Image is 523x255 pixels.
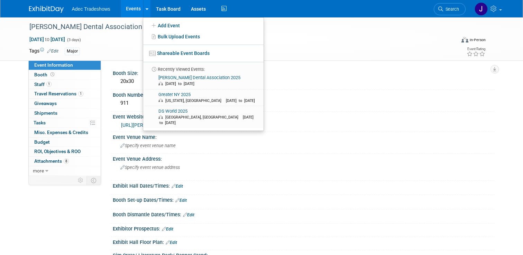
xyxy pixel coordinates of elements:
a: Edit [172,184,183,189]
a: Tasks [29,118,101,127]
div: Major [65,48,80,55]
span: [DATE] to [DATE] [226,98,258,103]
td: Personalize Event Tab Strip [75,176,87,185]
div: 911 [118,98,489,108]
div: Booth Dismantle Dates/Times: [113,209,494,218]
span: Specify event venue address [120,165,180,170]
a: Shareable Event Boards [143,47,264,59]
img: ExhibitDay [29,6,64,13]
img: Jake Lee [475,2,488,16]
span: Booth [34,72,56,77]
div: Booth Set-up Dates/Times: [113,195,494,204]
span: Attachments [34,158,69,164]
a: Bulk Upload Events [143,31,264,42]
div: Event Venue Name: [113,132,494,141]
span: (3 days) [66,38,81,42]
a: Budget [29,138,101,147]
span: 8 [64,159,69,164]
span: more [33,168,44,173]
span: [GEOGRAPHIC_DATA], [GEOGRAPHIC_DATA] [165,115,242,120]
a: Attachments8 [29,157,101,166]
a: Edit [175,198,187,203]
a: Greater NY 2025 [US_STATE], [GEOGRAPHIC_DATA] [DATE] to [DATE] [145,89,261,106]
a: Search [434,3,466,15]
a: Edit [166,240,177,245]
span: 1 [78,91,83,96]
div: Event Venue Address: [113,154,494,162]
a: Giveaways [29,99,101,108]
span: Staff [34,82,52,87]
a: Staff1 [29,80,101,89]
span: Giveaways [34,101,57,106]
a: Edit [47,49,58,54]
span: Event Information [34,62,73,68]
div: In-Person [469,37,486,42]
div: 20x30 [118,76,489,87]
a: Booth [29,70,101,79]
a: more [29,166,101,176]
img: seventboard-3.png [149,51,156,56]
span: [US_STATE], [GEOGRAPHIC_DATA] [165,98,225,103]
span: Booth not reserved yet [49,72,56,77]
span: [DATE] to [DATE] [165,82,198,86]
div: Event Format [418,36,486,46]
li: Recently Viewed Events: [143,62,264,73]
div: Event Website: [113,112,494,121]
a: Edit [183,212,194,217]
div: Exhibit Hall Floor Plan: [113,237,494,246]
a: Shipments [29,108,101,118]
span: ROI, Objectives & ROO [34,149,81,154]
a: Travel Reservations1 [29,89,101,98]
span: Tasks [34,120,46,125]
a: Edit [162,227,173,232]
div: Exhibitor Prospectus: [113,224,494,233]
span: Travel Reservations [34,91,83,96]
div: Booth Number: [113,90,494,98]
a: DS World 2025 [GEOGRAPHIC_DATA], [GEOGRAPHIC_DATA] [DATE] to [DATE] [145,106,261,128]
div: Booth Size: [113,68,494,77]
td: Tags [29,47,58,55]
span: 1 [46,82,52,87]
td: Toggle Event Tabs [86,176,101,185]
a: Add Event [143,20,264,31]
a: ROI, Objectives & ROO [29,147,101,156]
span: Shipments [34,110,57,116]
a: Misc. Expenses & Credits [29,128,101,137]
div: Event Rating [467,47,485,51]
a: [URL][PERSON_NAME][DOMAIN_NAME] [121,122,207,128]
span: Budget [34,139,50,145]
div: [PERSON_NAME] Dental Association 2025 [27,21,447,33]
span: Misc. Expenses & Credits [34,130,88,135]
img: Format-Inperson.png [461,37,468,42]
span: [DATE] [DATE] [29,36,65,42]
span: Adec Tradeshows [72,6,110,12]
a: [PERSON_NAME] Dental Association 2025 [DATE] to [DATE] [145,73,261,89]
span: to [44,37,51,42]
span: Search [443,7,459,12]
div: Exhibit Hall Dates/Times: [113,181,494,190]
span: Specify event venue name [120,143,176,148]
a: Event Information [29,60,101,70]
